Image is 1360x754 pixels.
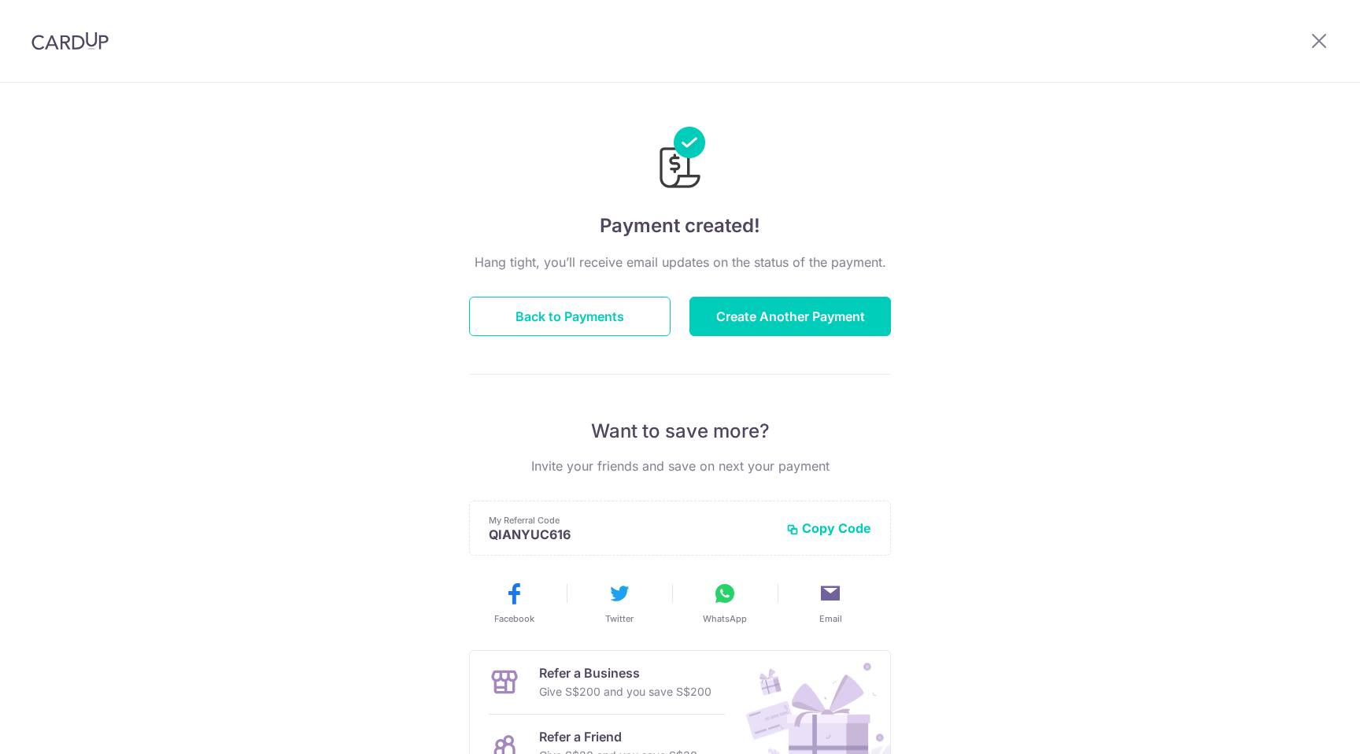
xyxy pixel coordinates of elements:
[539,663,711,682] p: Refer a Business
[605,612,634,625] span: Twitter
[678,581,771,625] button: WhatsApp
[539,682,711,701] p: Give S$200 and you save S$200
[469,253,891,272] p: Hang tight, you’ll receive email updates on the status of the payment.
[573,581,666,625] button: Twitter
[655,127,705,193] img: Payments
[469,297,671,336] button: Back to Payments
[489,527,774,542] p: QIANYUC616
[819,612,842,625] span: Email
[689,297,891,336] button: Create Another Payment
[469,212,891,240] h4: Payment created!
[469,456,891,475] p: Invite your friends and save on next your payment
[786,520,871,536] button: Copy Code
[489,514,774,527] p: My Referral Code
[539,727,697,746] p: Refer a Friend
[469,419,891,444] p: Want to save more?
[703,612,747,625] span: WhatsApp
[468,581,560,625] button: Facebook
[784,581,877,625] button: Email
[494,612,534,625] span: Facebook
[31,31,109,50] img: CardUp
